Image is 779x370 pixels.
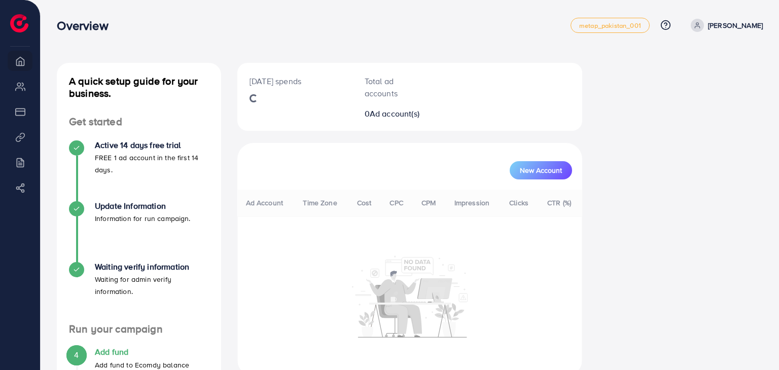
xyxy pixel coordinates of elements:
[687,19,763,32] a: [PERSON_NAME]
[579,22,641,29] span: metap_pakistan_001
[365,109,427,119] h2: 0
[708,19,763,31] p: [PERSON_NAME]
[95,262,209,272] h4: Waiting verify information
[57,140,221,201] li: Active 14 days free trial
[57,262,221,323] li: Waiting verify information
[57,323,221,336] h4: Run your campaign
[571,18,650,33] a: metap_pakistan_001
[57,116,221,128] h4: Get started
[95,273,209,298] p: Waiting for admin verify information.
[95,212,191,225] p: Information for run campaign.
[95,140,209,150] h4: Active 14 days free trial
[74,349,79,361] span: 4
[510,161,572,179] button: New Account
[57,201,221,262] li: Update Information
[520,167,562,174] span: New Account
[57,18,116,33] h3: Overview
[10,14,28,32] img: logo
[250,75,340,87] p: [DATE] spends
[95,347,189,357] h4: Add fund
[57,75,221,99] h4: A quick setup guide for your business.
[370,108,419,119] span: Ad account(s)
[95,201,191,211] h4: Update Information
[365,75,427,99] p: Total ad accounts
[95,152,209,176] p: FREE 1 ad account in the first 14 days.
